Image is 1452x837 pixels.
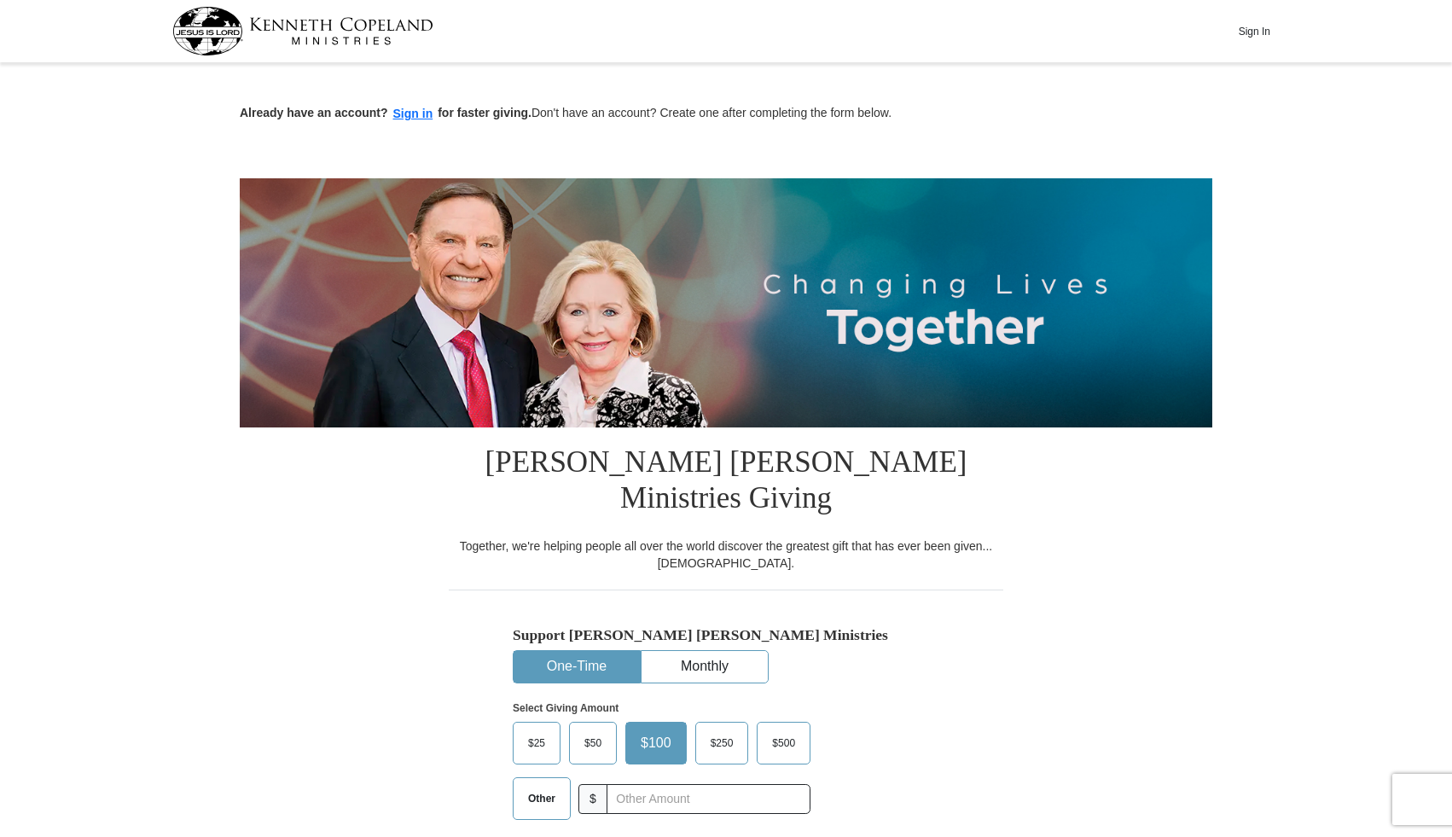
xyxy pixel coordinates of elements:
[576,730,610,756] span: $50
[642,651,768,683] button: Monthly
[172,7,433,55] img: kcm-header-logo.svg
[449,538,1003,572] div: Together, we're helping people all over the world discover the greatest gift that has ever been g...
[388,104,439,124] button: Sign in
[632,730,680,756] span: $100
[520,730,554,756] span: $25
[513,702,619,714] strong: Select Giving Amount
[702,730,742,756] span: $250
[764,730,804,756] span: $500
[449,427,1003,538] h1: [PERSON_NAME] [PERSON_NAME] Ministries Giving
[607,784,810,814] input: Other Amount
[513,626,939,644] h5: Support [PERSON_NAME] [PERSON_NAME] Ministries
[578,784,607,814] span: $
[520,786,564,811] span: Other
[240,106,531,119] strong: Already have an account? for faster giving.
[1228,18,1280,44] button: Sign In
[514,651,640,683] button: One-Time
[240,104,1212,124] p: Don't have an account? Create one after completing the form below.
